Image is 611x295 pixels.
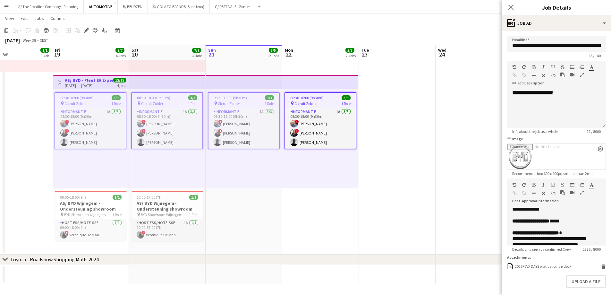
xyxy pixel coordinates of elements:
[284,51,293,58] span: 22
[218,120,222,124] span: !
[285,108,356,149] app-card-role: Informant-e1A3/308:30-18:00 (9h30m)![PERSON_NAME]![PERSON_NAME][PERSON_NAME]
[589,65,594,70] button: Text Color
[531,73,536,78] button: Horizontal Line
[55,219,127,241] app-card-role: Host-ess/Hôte-sse1/109:00-18:00 (9h)!Veronique De Man
[5,15,14,21] span: View
[580,190,584,195] button: Fullscreen
[3,14,17,22] a: View
[269,53,279,58] div: 2 Jobs
[54,51,60,58] span: 19
[189,195,198,200] span: 1/1
[55,191,127,241] app-job-card: 09:00-18:00 (9h)1/1AS/ BYD Wijnegem - Ondersteuning showroom BYD Showroom Wijnegem1 RoleHost-ess/...
[560,190,565,195] button: Paste as plain text
[294,101,317,106] span: Cicruit Zolder
[131,92,203,149] app-job-card: 08:30-18:00 (9h30m)3/3 Cicruit Zolder1 RoleInformant-e1A3/308:30-18:00 (9h30m)![PERSON_NAME]![PER...
[566,275,606,288] button: Upload a file
[541,65,546,70] button: Italic
[142,129,146,133] span: !
[269,48,278,53] span: 5/5
[112,212,122,217] span: 1 Role
[290,95,324,100] span: 08:30-18:00 (9h30m)
[265,95,274,100] span: 3/3
[507,171,598,176] span: Recommendation: 600 x 400px, smaller than 2mb
[48,14,67,22] a: Comms
[210,0,255,13] button: G/ FESTIVALS - Zomer
[515,264,571,269] div: 2025FEVX DAYS pratical guide.docx
[5,37,20,44] div: [DATE]
[132,219,203,241] app-card-role: Host-ess/Hôte-sse1A1/110:00-17:00 (7h)!Veronique De Man
[551,182,555,187] button: Underline
[60,95,94,100] span: 08:30-18:00 (9h30m)
[141,231,145,235] span: !
[113,78,126,82] span: 12/12
[10,256,99,263] div: Toyota - Roadshow Shopping Malls 2024
[218,129,222,133] span: !
[531,65,536,70] button: Bold
[111,101,121,106] span: 1 Role
[284,92,356,149] app-job-card: 08:30-18:00 (9h30m)3/3 Cicruit Zolder1 RoleInformant-e1A3/308:30-18:00 (9h30m)![PERSON_NAME]![PER...
[137,195,163,200] span: 10:00-17:00 (7h)
[541,182,546,187] button: Italic
[84,0,118,13] button: AUTOMOTIVE
[188,101,197,106] span: 1 Role
[580,65,584,70] button: Ordered List
[507,255,531,260] label: Attachments
[551,73,555,78] button: HTML Code
[551,65,555,70] button: Underline
[64,101,87,106] span: Cicruit Zolder
[208,108,279,149] app-card-role: Informant-e1A3/308:30-18:00 (9h30m)![PERSON_NAME]![PERSON_NAME][PERSON_NAME]
[285,47,293,53] span: Mon
[507,129,563,134] span: Info about the job as a whole
[207,51,216,58] span: 21
[345,48,354,53] span: 5/5
[132,47,139,53] span: Sat
[142,120,146,124] span: !
[132,200,203,212] h3: AS/ BYD Wijnegem - Ondersteuning showroom
[18,14,30,22] a: Edit
[118,0,148,13] button: B/ BEURZEN
[589,182,594,187] button: Text Color
[341,101,351,106] span: 1 Role
[570,190,574,195] button: Insert video
[583,53,606,58] span: 65 / 140
[522,65,526,70] button: Redo
[137,95,170,100] span: 08:30-18:00 (9h30m)
[148,0,210,13] button: S/ GOLAZO BRANDS (Sportizon)
[214,95,247,100] span: 08:30-18:00 (9h30m)
[522,182,526,187] button: Redo
[581,129,606,134] span: 22 / 8000
[113,195,122,200] span: 1/1
[55,92,126,149] app-job-card: 08:30-18:00 (9h30m)3/3 Cicruit Zolder1 RoleInformant-e1A3/308:30-18:00 (9h30m)![PERSON_NAME]![PER...
[361,47,369,53] span: Tue
[560,182,565,187] button: Strikethrough
[188,95,197,100] span: 3/3
[117,82,126,88] div: 4 jobs
[580,182,584,187] button: Ordered List
[141,212,182,217] span: BYD Showroom Wijnegem
[512,182,517,187] button: Undo
[295,129,299,133] span: !
[41,53,49,58] div: 1 Job
[580,72,584,77] button: Fullscreen
[32,14,47,22] a: Jobs
[189,212,198,217] span: 1 Role
[531,191,536,196] button: Horizontal Line
[218,101,240,106] span: Cicruit Zolder
[208,92,280,149] app-job-card: 08:30-18:00 (9h30m)3/3 Cicruit Zolder1 RoleInformant-e1A3/308:30-18:00 (9h30m)![PERSON_NAME]![PER...
[265,101,274,106] span: 1 Role
[65,120,69,124] span: !
[65,77,113,83] h3: AS/ BYD - Fleet EV Experience Days (19-22/09/25) - Circuit Zolder
[570,182,574,187] button: Unordered List
[541,191,546,196] button: Clear Formatting
[115,48,124,53] span: 7/7
[512,65,517,70] button: Undo
[192,53,202,58] div: 4 Jobs
[55,108,126,149] app-card-role: Informant-e1A3/308:30-18:00 (9h30m)![PERSON_NAME]![PERSON_NAME][PERSON_NAME]
[132,191,203,241] div: 10:00-17:00 (7h)1/1AS/ BYD Wijnegem - Ondersteuning showroom BYD Showroom Wijnegem1 RoleHost-ess/...
[295,120,299,124] span: !
[570,72,574,77] button: Insert video
[570,65,574,70] button: Unordered List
